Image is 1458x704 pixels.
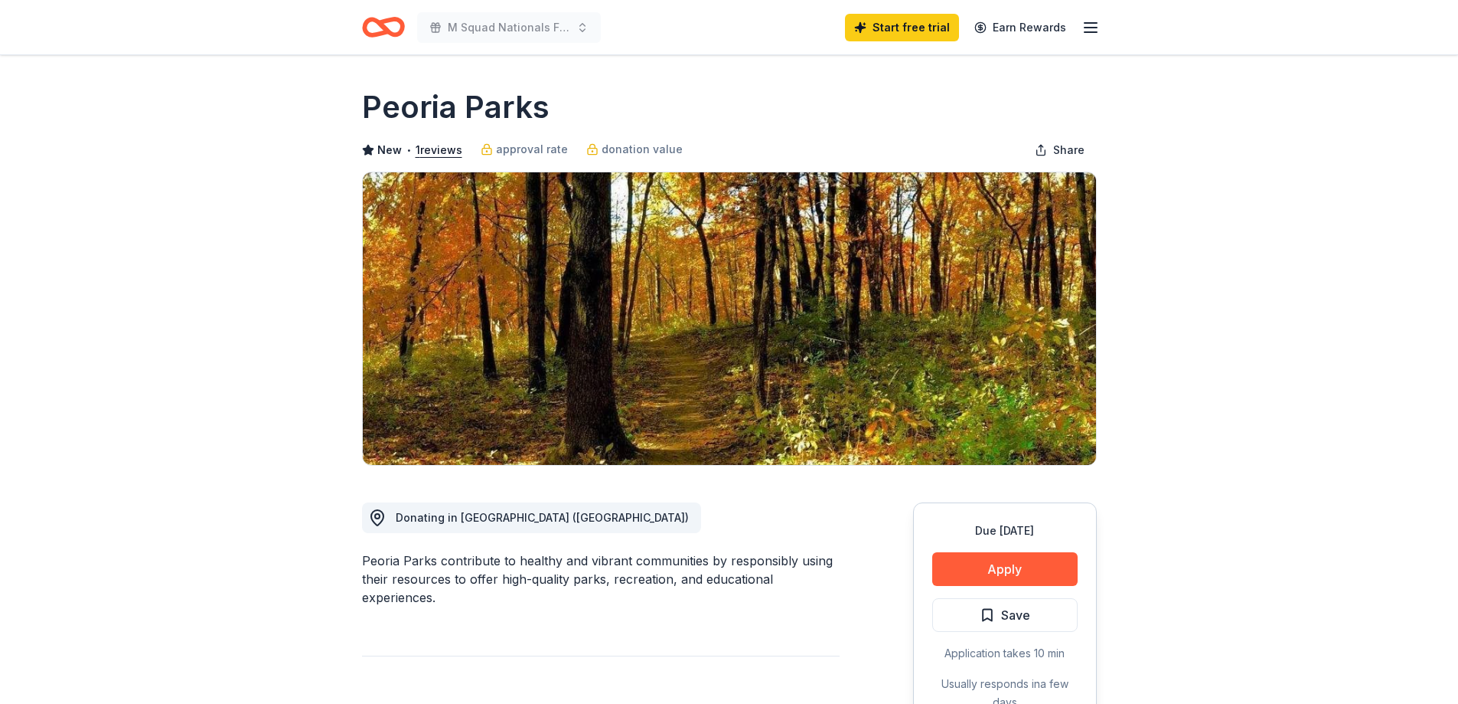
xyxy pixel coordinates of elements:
[396,511,689,524] span: Donating in [GEOGRAPHIC_DATA] ([GEOGRAPHIC_DATA])
[377,141,402,159] span: New
[1053,141,1085,159] span: Share
[363,172,1096,465] img: Image for Peoria Parks
[481,140,568,159] a: approval rate
[932,644,1078,663] div: Application takes 10 min
[932,552,1078,586] button: Apply
[845,14,959,41] a: Start free trial
[932,598,1078,632] button: Save
[416,141,462,159] button: 1reviews
[448,18,570,37] span: M Squad Nationals Fundraiser
[406,144,411,156] span: •
[362,552,840,607] div: Peoria Parks contribute to healthy and vibrant communities by responsibly using their resources t...
[362,86,550,129] h1: Peoria Parks
[586,140,683,159] a: donation value
[362,9,405,45] a: Home
[932,522,1078,540] div: Due [DATE]
[1001,605,1030,625] span: Save
[602,140,683,159] span: donation value
[417,12,601,43] button: M Squad Nationals Fundraiser
[496,140,568,159] span: approval rate
[1023,135,1097,165] button: Share
[965,14,1075,41] a: Earn Rewards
